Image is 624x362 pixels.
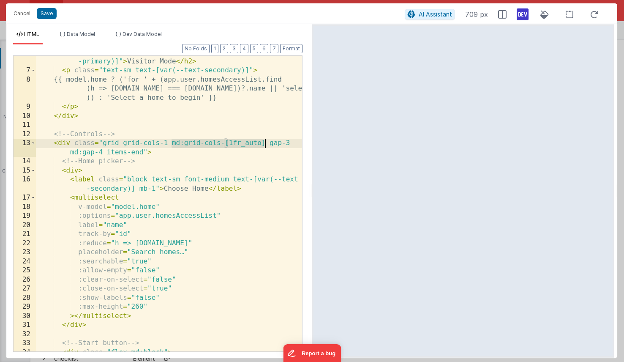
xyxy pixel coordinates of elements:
[14,248,36,257] div: 23
[220,44,228,53] button: 2
[14,266,36,275] div: 25
[14,275,36,285] div: 26
[14,193,36,203] div: 17
[14,48,36,66] div: 6
[14,175,36,193] div: 16
[14,230,36,239] div: 21
[14,302,36,312] div: 29
[14,339,36,348] div: 33
[14,284,36,293] div: 27
[280,44,302,53] button: Format
[14,348,36,357] div: 34
[14,139,36,157] div: 13
[14,330,36,339] div: 32
[211,44,218,53] button: 1
[14,166,36,176] div: 15
[260,44,268,53] button: 6
[14,121,36,130] div: 11
[123,31,162,37] span: Dev Data Model
[419,11,452,18] span: AI Assistant
[14,66,36,75] div: 7
[250,44,258,53] button: 5
[24,31,39,37] span: HTML
[465,9,488,19] span: 709 px
[14,75,36,103] div: 8
[14,157,36,166] div: 14
[67,31,95,37] span: Data Model
[37,8,57,19] button: Save
[14,130,36,139] div: 12
[14,293,36,303] div: 28
[14,321,36,330] div: 31
[405,9,455,20] button: AI Assistant
[14,312,36,321] div: 30
[270,44,278,53] button: 7
[283,344,341,362] iframe: Marker.io feedback button
[14,211,36,221] div: 19
[14,257,36,266] div: 24
[240,44,248,53] button: 4
[14,239,36,248] div: 22
[14,112,36,121] div: 10
[182,44,210,53] button: No Folds
[230,44,238,53] button: 3
[14,221,36,230] div: 20
[9,8,35,19] button: Cancel
[14,102,36,112] div: 9
[14,203,36,212] div: 18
